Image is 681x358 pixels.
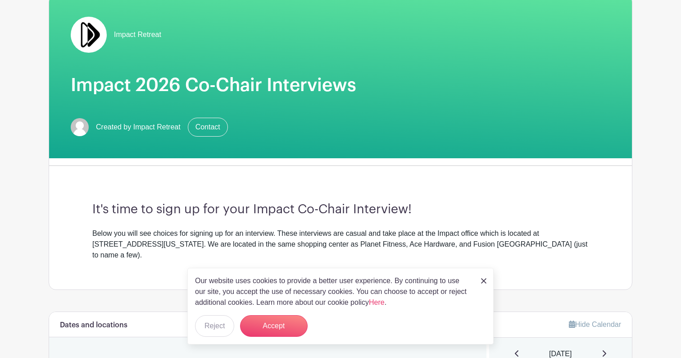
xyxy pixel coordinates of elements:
a: Here [369,298,385,306]
img: default-ce2991bfa6775e67f084385cd625a349d9dcbb7a52a09fb2fda1e96e2d18dcdb.png [71,118,89,136]
p: Our website uses cookies to provide a better user experience. By continuing to use our site, you ... [195,275,472,308]
a: Hide Calendar [569,321,621,328]
div: Below you will see choices for signing up for an interview. These interviews are casual and take ... [92,228,589,261]
img: close_button-5f87c8562297e5c2d7936805f587ecaba9071eb48480494691a3f1689db116b3.svg [481,278,486,284]
button: Reject [195,315,234,337]
img: Double%20Arrow%20Logo.jpg [71,17,107,53]
span: Created by Impact Retreat [96,122,181,133]
a: Contact [188,118,228,137]
h3: It's time to sign up for your Impact Co-Chair Interview! [92,202,589,217]
span: Impact Retreat [114,29,161,40]
h6: Dates and locations [60,321,127,330]
button: Accept [240,315,308,337]
h1: Impact 2026 Co-Chair Interviews [71,74,610,96]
